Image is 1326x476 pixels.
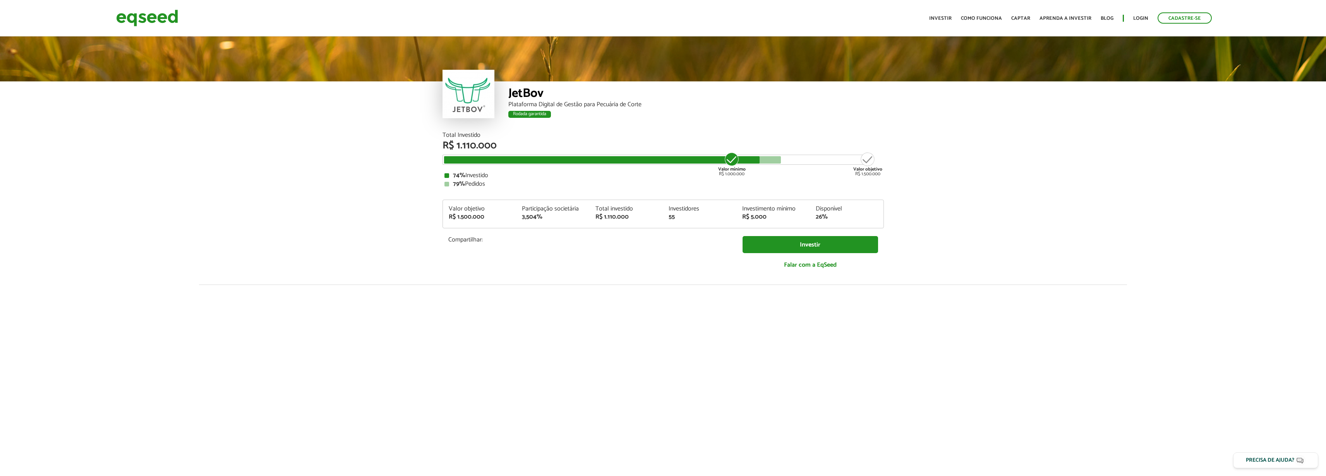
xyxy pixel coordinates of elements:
div: R$ 5.000 [742,214,804,220]
div: Pedidos [444,181,882,187]
p: Compartilhar: [448,236,731,243]
div: JetBov [508,87,884,102]
div: Participação societária [522,206,584,212]
a: Login [1133,16,1148,21]
img: EqSeed [116,8,178,28]
div: R$ 1.500.000 [449,214,511,220]
a: Investir [929,16,952,21]
div: 55 [669,214,731,220]
a: Investir [743,236,878,254]
div: 3,504% [522,214,584,220]
div: Total Investido [443,132,884,138]
div: R$ 1.110.000 [443,141,884,151]
a: Captar [1011,16,1030,21]
strong: Valor mínimo [718,166,746,173]
a: Cadastre-se [1158,12,1212,24]
div: Rodada garantida [508,111,551,118]
div: R$ 1.110.000 [595,214,657,220]
strong: Valor objetivo [853,166,882,173]
div: 26% [816,214,878,220]
div: Disponível [816,206,878,212]
a: Como funciona [961,16,1002,21]
div: Investidores [669,206,731,212]
div: Investido [444,172,882,179]
strong: 74% [453,170,465,181]
div: Plataforma Digital de Gestão para Pecuária de Corte [508,102,884,108]
div: R$ 1.500.000 [853,152,882,176]
strong: 79% [453,179,465,189]
a: Blog [1101,16,1113,21]
a: Falar com a EqSeed [743,257,878,273]
div: Investimento mínimo [742,206,804,212]
div: Total investido [595,206,657,212]
div: Valor objetivo [449,206,511,212]
div: R$ 1.000.000 [717,152,746,176]
a: Aprenda a investir [1040,16,1091,21]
